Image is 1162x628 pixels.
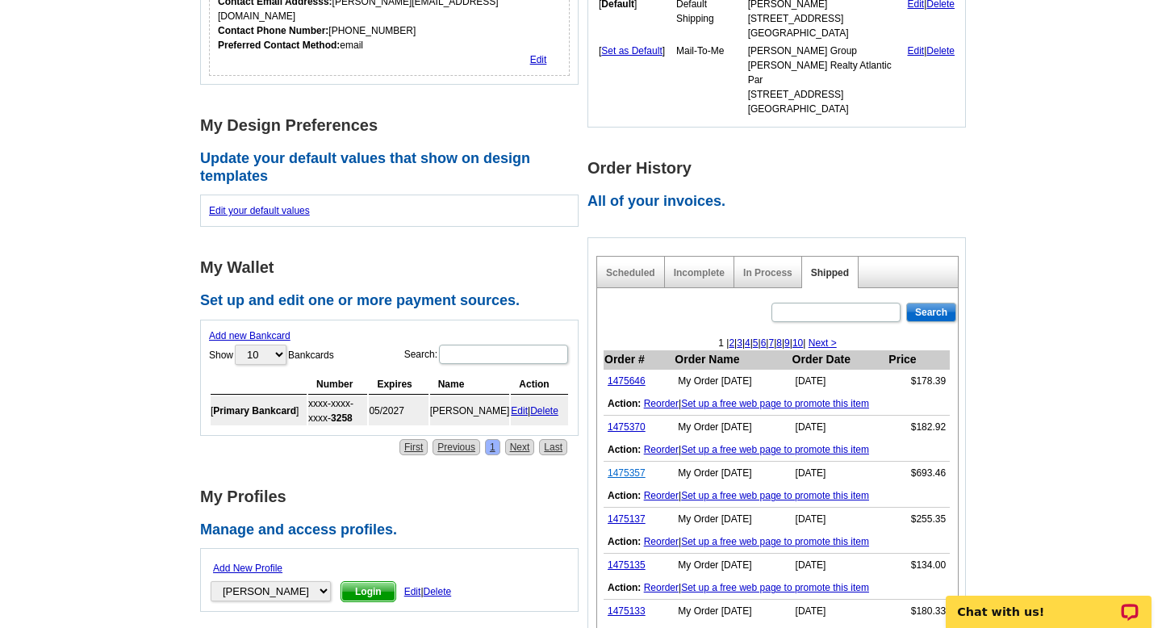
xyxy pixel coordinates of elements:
a: Edit your default values [209,205,310,216]
a: Set as Default [601,45,662,57]
span: Login [341,582,395,601]
td: | [511,396,568,425]
a: 6 [761,337,767,349]
a: Set up a free web page to promote this item [681,398,869,409]
td: | [604,530,950,554]
td: [DATE] [792,416,888,439]
a: Delete [926,45,955,57]
h1: My Design Preferences [200,117,587,134]
td: [DATE] [792,370,888,393]
h1: My Profiles [200,488,587,505]
td: [DATE] [792,462,888,485]
a: Previous [433,439,480,455]
a: Last [539,439,567,455]
td: [DATE] [792,508,888,531]
td: | [604,576,950,600]
strong: 3258 [331,412,353,424]
th: Order Date [792,350,888,370]
a: Reorder [644,398,679,409]
a: Edit [511,405,528,417]
a: Next > [809,337,837,349]
th: Number [308,375,367,395]
a: Set up a free web page to promote this item [681,444,869,455]
a: Reorder [644,582,679,593]
a: Reorder [644,536,679,547]
td: $178.39 [888,370,950,393]
td: $255.35 [888,508,950,531]
th: Price [888,350,950,370]
th: Action [511,375,568,395]
a: 1 [485,439,500,455]
th: Order Name [674,350,791,370]
a: 1475357 [608,467,646,479]
button: Login [341,581,396,602]
div: 1 | | | | | | | | | | [597,336,958,350]
a: 7 [768,337,774,349]
span: Edit [404,586,421,597]
a: Add new Bankcard [209,330,290,341]
td: $180.33 [888,600,950,623]
a: 1475646 [608,375,646,387]
a: In Process [743,267,792,278]
h1: Order History [587,160,975,177]
a: Incomplete [674,267,725,278]
td: [ ] [598,43,674,117]
label: Search: [404,343,570,366]
td: [PERSON_NAME] Group [PERSON_NAME] Realty Atlantic Par [STREET_ADDRESS] [GEOGRAPHIC_DATA] [747,43,905,117]
td: My Order [DATE] [674,370,791,393]
a: 1475133 [608,605,646,617]
h2: Update your default values that show on design templates [200,150,587,185]
th: Expires [369,375,428,395]
a: 9 [784,337,790,349]
td: [DATE] [792,600,888,623]
label: Show Bankcards [209,343,334,366]
h1: My Wallet [200,259,587,276]
td: [DATE] [792,554,888,577]
a: Reorder [644,490,679,501]
iframe: LiveChat chat widget [935,577,1162,628]
a: 3 [737,337,742,349]
td: | [604,438,950,462]
th: Name [430,375,510,395]
a: Delete [530,405,558,417]
a: First [399,439,428,455]
a: Set up a free web page to promote this item [681,536,869,547]
td: My Order [DATE] [674,554,791,577]
td: 05/2027 [369,396,428,425]
td: $134.00 [888,554,950,577]
td: Mail-To-Me [675,43,746,117]
a: 1475135 [608,559,646,571]
td: My Order [DATE] [674,462,791,485]
b: Action: [608,398,641,409]
b: Action: [608,582,641,593]
td: $693.46 [888,462,950,485]
b: Primary Bankcard [213,405,296,417]
b: Action: [608,444,641,455]
a: Shipped [811,267,849,278]
th: Order # [604,350,674,370]
a: 8 [776,337,782,349]
td: | [604,484,950,508]
form: | [209,557,570,603]
a: Set up a free web page to promote this item [681,582,869,593]
td: | [906,43,955,117]
a: Edit [530,54,547,65]
td: | [604,392,950,416]
a: 1475370 [608,421,646,433]
td: xxxx-xxxx-xxxx- [308,396,367,425]
h2: All of your invoices. [587,193,975,211]
input: Search: [439,345,568,364]
a: Set up a free web page to promote this item [681,490,869,501]
input: Search [906,303,956,322]
a: Next [505,439,535,455]
a: 1475137 [608,513,646,525]
a: 10 [792,337,803,349]
td: [PERSON_NAME] [430,396,510,425]
b: Action: [608,536,641,547]
a: Add New Profile [213,563,282,574]
a: 2 [729,337,734,349]
strong: Preferred Contact Method: [218,40,340,51]
b: Action: [608,490,641,501]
